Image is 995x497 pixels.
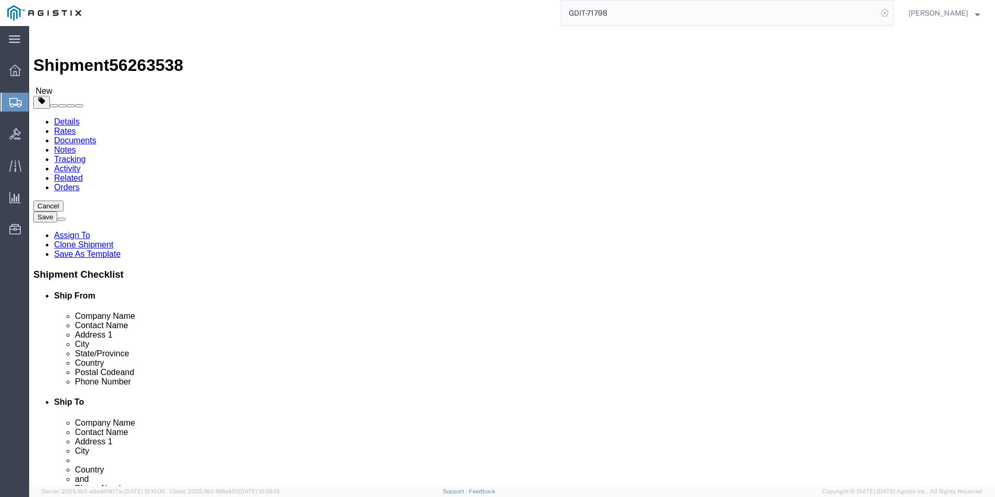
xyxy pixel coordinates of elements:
iframe: FS Legacy Container [29,26,995,486]
span: Server: 2025.18.0-a0edd1917ac [42,488,165,494]
img: logo [7,5,81,21]
span: Client: 2025.18.0-198a450 [170,488,279,494]
span: [DATE] 10:06:13 [239,488,279,494]
input: Search for shipment number, reference number [561,1,877,26]
a: Support [443,488,469,494]
button: [PERSON_NAME] [908,7,980,19]
span: Copyright © [DATE]-[DATE] Agistix Inc., All Rights Reserved [822,487,983,496]
span: Mitchell Mattocks [909,7,968,19]
span: [DATE] 10:10:00 [124,488,165,494]
a: Feedback [469,488,495,494]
